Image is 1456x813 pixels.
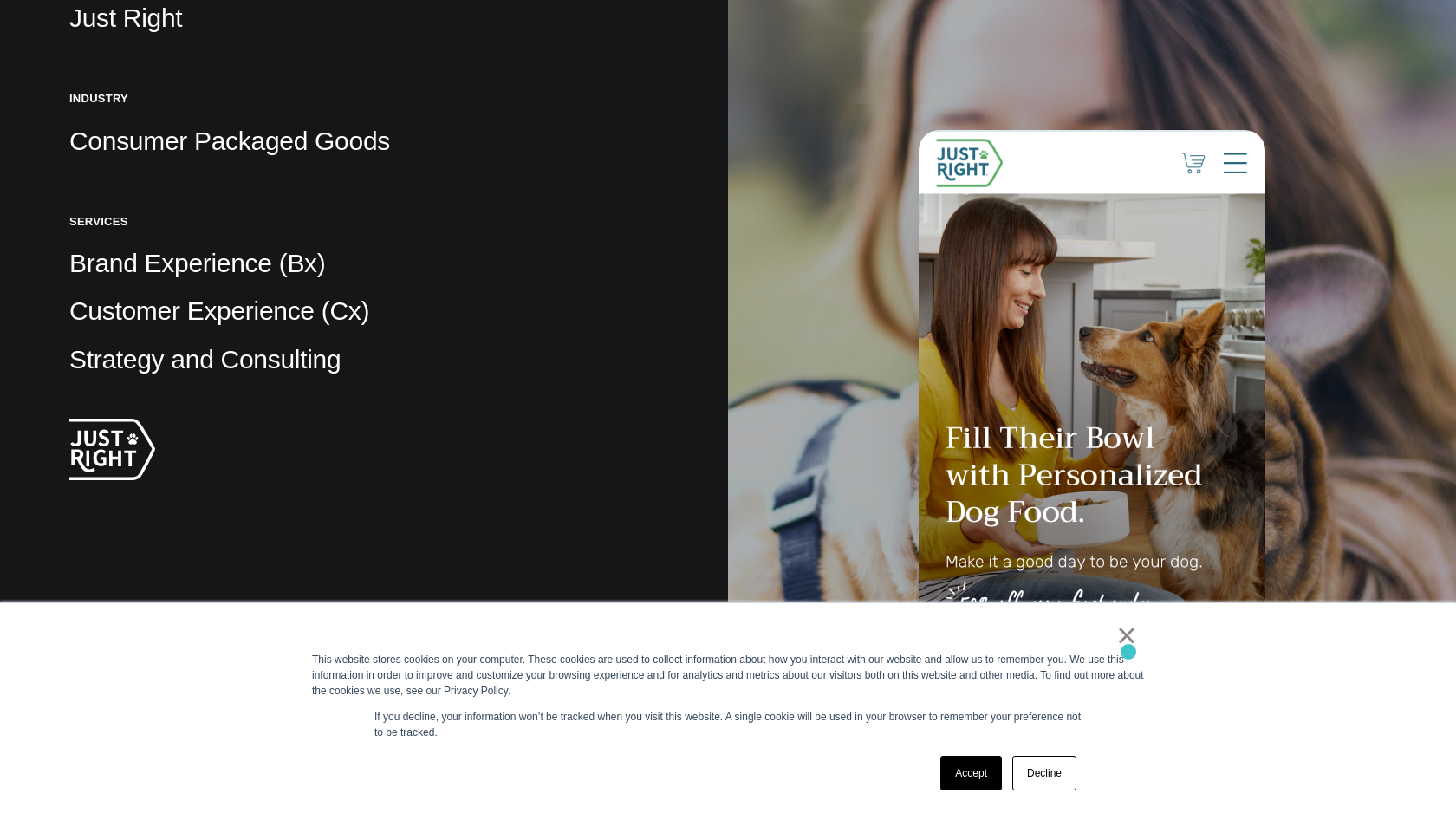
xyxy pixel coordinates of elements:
p: Customer Experience (Cx) [69,294,659,328]
a: Accept [940,756,1002,790]
p: If you decline, your information won’t be tracked when you visit this website. A single cookie wi... [374,709,1082,740]
a: × [1116,628,1137,643]
p: Consumer Packaged Goods [69,124,659,159]
h5: Industry [69,91,659,106]
p: Just Right [69,1,659,36]
div: This website stores cookies on your computer. These cookies are used to collect information about... [312,652,1144,699]
p: Brand Experience (Bx) [69,246,659,281]
p: Strategy and Consulting [69,342,659,377]
h5: Services [69,214,659,229]
a: Decline [1012,756,1076,790]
